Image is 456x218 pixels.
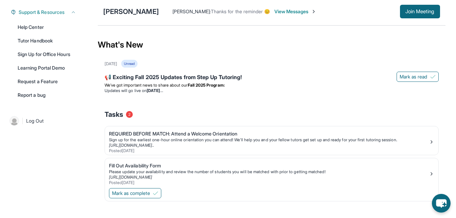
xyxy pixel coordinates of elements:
span: Mark as read [400,73,427,80]
img: Mark as read [430,74,436,79]
div: Please update your availability and review the number of students you will be matched with prior ... [109,169,429,175]
li: Updates will go live on [105,88,439,93]
span: Mark as complete [112,190,150,197]
span: Join Meeting [405,10,435,14]
div: [PERSON_NAME] [103,7,159,16]
span: | [22,117,23,125]
a: |Log Out [7,113,80,128]
button: chat-button [432,194,451,213]
div: 📢 Exciting Fall 2025 Updates from Step Up Tutoring! [105,73,439,83]
div: What's New [98,30,445,60]
span: 2 [126,111,133,118]
a: Help Center [14,21,80,33]
div: Fill Out Availability Form [109,162,429,169]
span: Thanks for the reminder 😊 [211,8,270,14]
a: Request a Feature [14,75,80,88]
a: [URL][DOMAIN_NAME].. [109,143,154,148]
a: REQUIRED BEFORE MATCH: Attend a Welcome OrientationSign up for the earliest one-hour online orien... [105,126,438,155]
span: Support & Resources [19,9,65,16]
div: Posted [DATE] [109,180,429,185]
div: Sign up for the earliest one-hour online orientation you can attend! We’ll help you and your fell... [109,137,429,143]
a: Report a bug [14,89,80,101]
div: Posted [DATE] [109,148,429,153]
img: Chevron-Right [311,9,316,14]
img: user-img [10,116,19,126]
span: View Messages [274,8,317,15]
img: Mark as complete [153,190,158,196]
button: Join Meeting [400,5,440,18]
a: Learning Portal Demo [14,62,80,74]
div: [DATE] [105,61,117,67]
span: We’ve got important news to share about our [105,83,188,88]
button: Mark as complete [109,188,161,198]
span: Log Out [26,117,44,124]
span: Tasks [105,110,123,119]
a: [URL][DOMAIN_NAME] [109,175,152,180]
button: Support & Resources [16,9,76,16]
div: REQUIRED BEFORE MATCH: Attend a Welcome Orientation [109,130,429,137]
a: Sign Up for Office Hours [14,48,80,60]
a: Fill Out Availability FormPlease update your availability and review the number of students you w... [105,158,438,187]
span: [PERSON_NAME] : [172,8,211,14]
a: Tutor Handbook [14,35,80,47]
strong: [DATE] [147,88,163,93]
div: Unread [121,60,138,68]
button: Mark as read [397,72,439,82]
strong: Fall 2025 Program: [188,83,225,88]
